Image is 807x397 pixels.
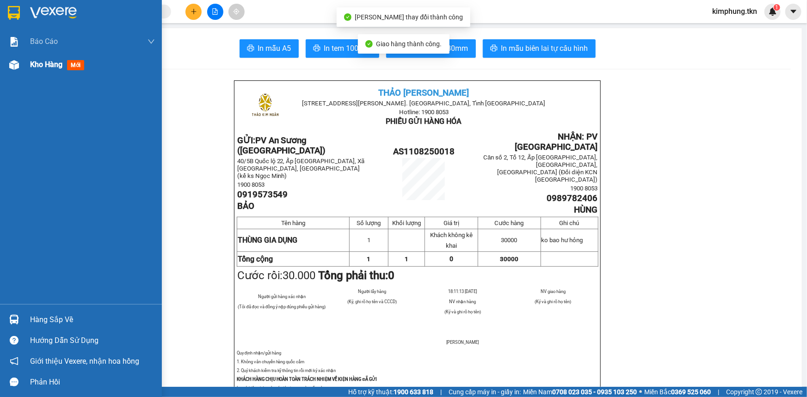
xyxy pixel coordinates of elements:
button: printerIn tem 100mm [306,39,379,58]
span: AS1108250018 [393,147,455,157]
span: printer [490,44,498,53]
span: [PERSON_NAME] [446,340,479,345]
span: ⚪️ [639,390,642,394]
strong: KHÁCH HÀNG CHỊU HOÀN TOÀN TRÁCH NHIỆM VỀ KIỆN HÀNG ĐÃ GỬI [237,377,377,382]
strong: 0369 525 060 [671,388,711,396]
span: 1 [367,256,370,263]
span: Quy định nhận/gửi hàng [237,350,281,355]
img: solution-icon [9,37,19,47]
span: THÙNG GIA DỤNG [238,236,298,244]
span: caret-down [789,7,798,16]
span: 40/5B Quốc lộ 22, Ấp [GEOGRAPHIC_DATA], Xã [GEOGRAPHIC_DATA], [GEOGRAPHIC_DATA] (kế ks Ngọc Minh) [237,158,365,179]
span: 0919573549 [237,189,288,200]
span: Kho hàng [30,60,62,69]
span: plus [191,8,197,15]
b: GỬI : PV [GEOGRAPHIC_DATA] [12,67,138,98]
strong: Tổng phải thu: [319,269,395,282]
span: Ghi chú [560,220,579,226]
span: 1 [405,256,408,263]
span: Giao hàng thành công. [376,40,442,48]
span: (Ký và ghi rõ họ tên) [535,299,571,304]
button: plus [185,4,202,20]
span: ko bao hư hỏng [542,237,583,244]
span: THẢO [PERSON_NAME] [379,88,469,98]
span: Người lấy hàng [358,289,386,294]
span: kimphung.tkn [705,6,764,17]
img: logo-vxr [8,6,20,20]
span: 0 [450,255,453,263]
span: file-add [212,8,218,15]
span: Miền Bắc [644,387,711,397]
span: 2. Quý khách kiểm tra kỹ thông tin rồi mới ký xác nhận [237,368,336,373]
img: warehouse-icon [9,315,19,324]
span: BẢO [237,201,254,211]
button: file-add [207,4,223,20]
span: copyright [756,389,762,395]
span: 30000 [500,256,518,263]
span: Lưu ý: biên nhận này có giá trị trong vòng 5 ngày [237,385,325,391]
button: caret-down [785,4,801,20]
span: Người gửi hàng xác nhận [258,294,306,299]
div: Hướng dẫn sử dụng [30,334,155,348]
span: Miền Nam [523,387,637,397]
span: NV giao hàng [541,289,566,294]
span: In mẫu A5 [258,43,291,54]
span: NV nhận hàng [449,299,476,304]
span: Tên hàng [281,220,305,226]
span: 1900 8053 [237,181,265,188]
span: down [148,38,155,45]
span: Giới thiệu Vexere, nhận hoa hồng [30,355,139,367]
img: logo [242,84,288,129]
span: 1 [367,237,370,244]
span: message [10,378,18,386]
img: icon-new-feature [769,7,777,16]
div: Phản hồi [30,375,155,389]
span: 1900 8053 [571,185,598,192]
span: printer [313,44,320,53]
span: HÙNG [574,205,598,215]
span: Cước rồi: [237,269,395,282]
span: In tem 100mm [324,43,372,54]
strong: 1900 633 818 [394,388,433,396]
button: printerIn mẫu biên lai tự cấu hình [483,39,596,58]
span: 18:11:13 [DATE] [448,289,477,294]
span: 0989782406 [547,193,598,203]
span: question-circle [10,336,18,345]
strong: GỬI: [237,135,326,156]
button: aim [228,4,245,20]
span: (Tôi đã đọc và đồng ý nộp đúng phiếu gửi hàng) [238,304,326,309]
span: 1 [775,4,778,11]
span: 1. Không vân chuyển hàng quốc cấm [237,359,305,364]
span: [STREET_ADDRESS][PERSON_NAME]. [GEOGRAPHIC_DATA], Tỉnh [GEOGRAPHIC_DATA] [302,100,546,107]
span: 0 [388,269,395,282]
span: Khách không kê khai [430,232,473,249]
span: Hotline: 1900 8053 [399,109,449,116]
li: Hotline: 1900 8153 [86,34,387,46]
span: check-circle [365,40,373,48]
span: | [440,387,442,397]
sup: 1 [774,4,780,11]
span: PHIẾU GỬI HÀNG HÓA [386,117,462,126]
span: 30.000 [283,269,316,282]
span: NHẬN: PV [GEOGRAPHIC_DATA] [515,132,598,152]
span: (Ký, ghi rõ họ tên và CCCD) [347,299,397,304]
span: Cước hàng [495,220,524,226]
span: Giá trị [444,220,459,226]
strong: 0708 023 035 - 0935 103 250 [552,388,637,396]
span: PV An Sương ([GEOGRAPHIC_DATA]) [237,135,326,156]
span: check-circle [344,13,351,21]
button: printerIn mẫu A5 [240,39,299,58]
span: Số lượng [357,220,381,226]
span: printer [247,44,254,53]
span: aim [233,8,240,15]
span: Căn số 2, Tổ 12, Ấp [GEOGRAPHIC_DATA], [GEOGRAPHIC_DATA], [GEOGRAPHIC_DATA] (Đối diện KCN [GEOG... [483,154,598,183]
span: [PERSON_NAME] thay đổi thành công [355,13,463,21]
span: Khối lượng [392,220,421,226]
span: | [718,387,719,397]
span: Cung cấp máy in - giấy in: [449,387,521,397]
span: notification [10,357,18,366]
span: mới [67,60,84,70]
img: warehouse-icon [9,60,19,70]
span: Báo cáo [30,36,58,47]
span: In mẫu biên lai tự cấu hình [501,43,588,54]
